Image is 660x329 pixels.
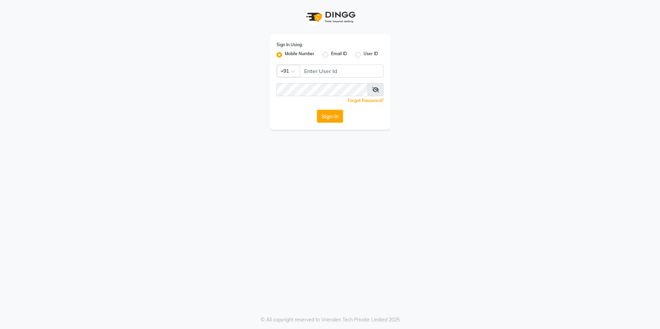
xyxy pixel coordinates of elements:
label: Email ID [331,51,347,59]
img: logo1.svg [302,7,358,27]
button: Sign In [317,110,343,123]
label: Sign In Using: [276,42,303,48]
label: Mobile Number [285,51,314,59]
label: User ID [363,51,378,59]
input: Username [300,64,384,78]
input: Username [276,83,368,96]
a: Forgot Password? [348,98,384,103]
